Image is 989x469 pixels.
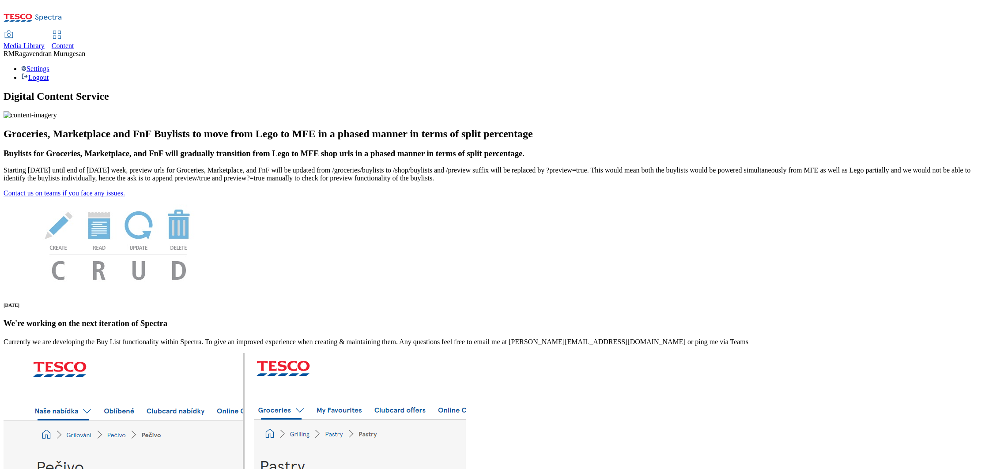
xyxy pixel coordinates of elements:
img: content-imagery [4,111,57,119]
img: News Image [4,197,233,289]
p: Starting [DATE] until end of [DATE] week, preview urls for Groceries, Marketplace, and FnF will b... [4,166,985,182]
span: Media Library [4,42,45,49]
span: Ragavendran Murugesan [15,50,85,57]
h3: Buylists for Groceries, Marketplace, and FnF will gradually transition from Lego to MFE shop urls... [4,149,985,158]
p: Currently we are developing the Buy List functionality within Spectra. To give an improved experi... [4,338,985,346]
a: Contact us on teams if you face any issues. [4,189,125,197]
span: Content [52,42,74,49]
a: Logout [21,74,49,81]
a: Content [52,31,74,50]
span: RM [4,50,15,57]
a: Media Library [4,31,45,50]
h3: We're working on the next iteration of Spectra [4,319,985,328]
h1: Digital Content Service [4,90,985,102]
a: Settings [21,65,49,72]
h2: Groceries, Marketplace and FnF Buylists to move from Lego to MFE in a phased manner in terms of s... [4,128,985,140]
h6: [DATE] [4,302,985,308]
